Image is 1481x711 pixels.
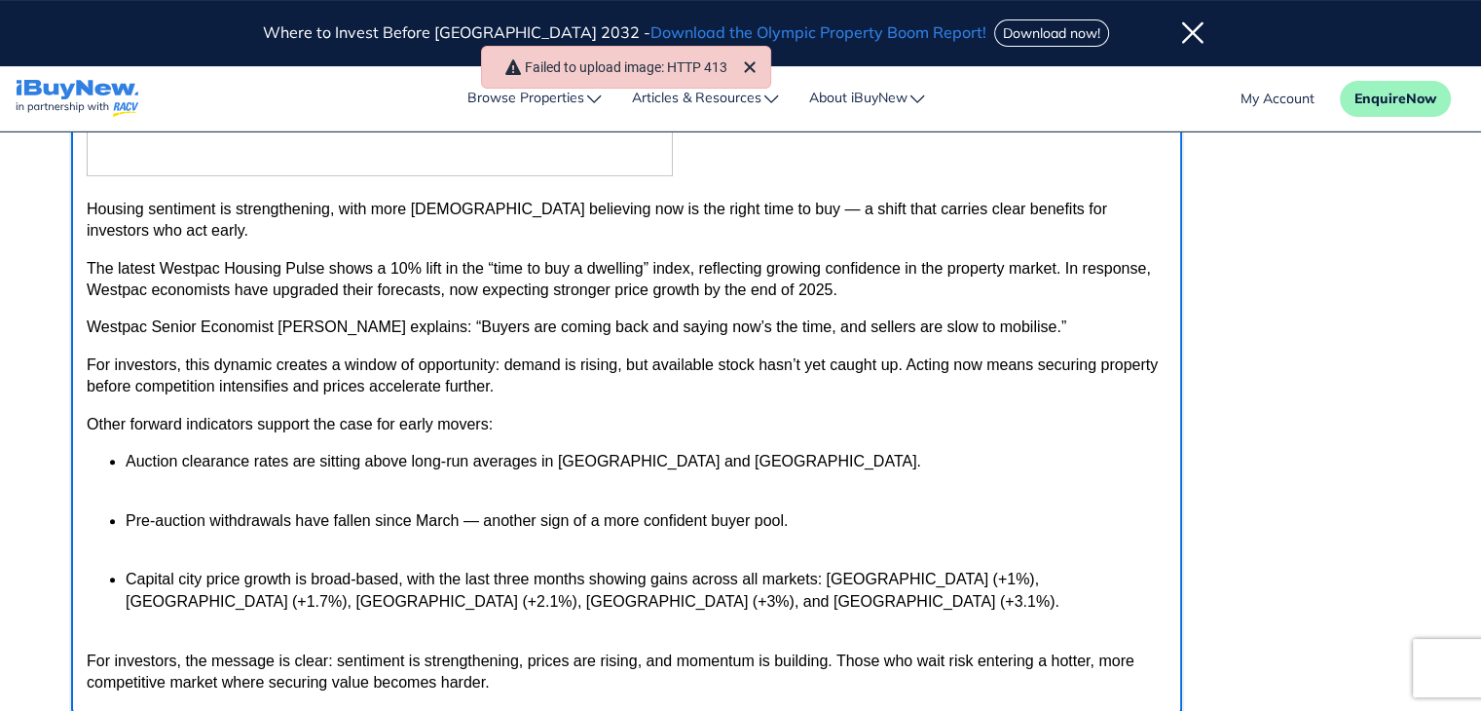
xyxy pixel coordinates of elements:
[16,80,139,118] img: logo
[263,22,990,42] span: Where to Invest Before [GEOGRAPHIC_DATA] 2032 -
[16,75,139,123] a: navigations
[525,59,727,75] p: Failed to upload image: HTTP 413
[55,561,1095,626] p: Capital city price growth is broad-based, with the last three months showing gains across all mar...
[55,443,1095,487] p: Auction clearance rates are sitting above long-run averages in [GEOGRAPHIC_DATA] and [GEOGRAPHIC_...
[1340,81,1451,117] button: EnquireNow
[16,309,1095,330] p: Westpac Senior Economist [PERSON_NAME] explains: “Buyers are coming back and saying now’s the tim...
[16,191,1095,235] p: Housing sentiment is strengthening, with more [DEMOGRAPHIC_DATA] believing now is the right time ...
[1240,89,1314,109] a: account
[16,406,1095,428] p: Other forward indicators support the case for early movers:
[650,22,986,42] span: Download the Olympic Property Boom Report!
[16,347,1095,391] p: For investors, this dynamic creates a window of opportunity: demand is rising, but available stoc...
[994,19,1109,47] button: Download now!
[733,51,766,84] button: Close
[1406,90,1436,107] span: Now
[55,503,1095,546] p: Pre-auction withdrawals have fallen since March — another sign of a more confident buyer pool.
[481,42,771,89] div: Notifications
[16,643,1095,687] p: For investors, the message is clear: sentiment is strengthening, prices are rising, and momentum ...
[16,250,1095,294] p: The latest Westpac Housing Pulse shows a 10% lift in the “time to buy a dwelling” index, reflecti...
